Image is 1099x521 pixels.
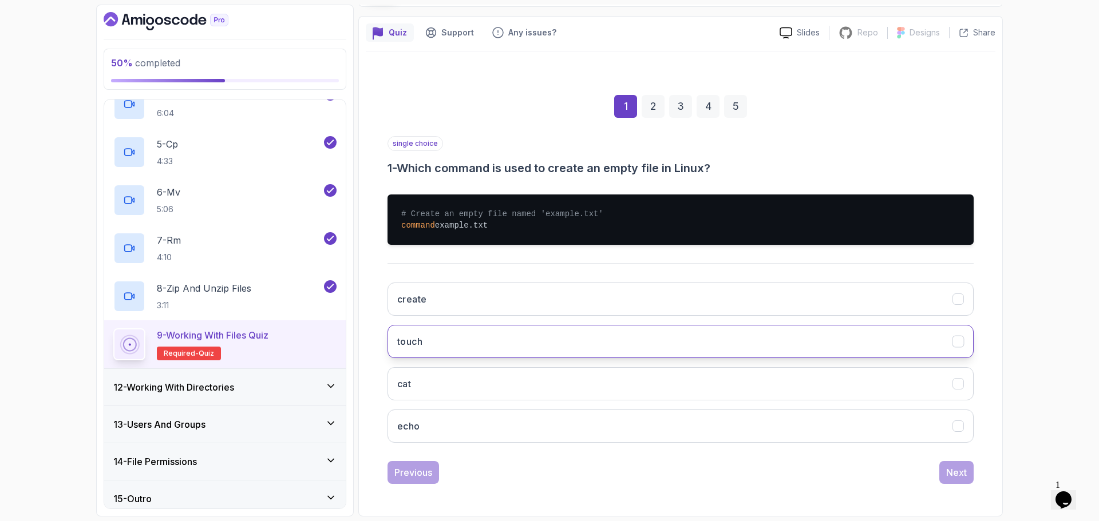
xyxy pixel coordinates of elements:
[857,27,878,38] p: Repo
[113,88,337,120] button: 4-Less6:04
[111,57,133,69] span: 50 %
[113,232,337,264] button: 7-Rm4:10
[157,185,180,199] p: 6 - Mv
[113,492,152,506] h3: 15 - Outro
[973,27,995,38] p: Share
[388,409,974,443] button: echo
[157,204,180,215] p: 5:06
[113,380,234,394] h3: 12 - Working With Directories
[397,419,420,433] h3: echo
[113,280,337,312] button: 8-Zip and Unzip Files3:11
[113,184,337,216] button: 6-Mv5:06
[508,27,556,38] p: Any issues?
[113,136,337,168] button: 5-Cp4:33
[642,95,665,118] div: 2
[669,95,692,118] div: 3
[724,95,747,118] div: 5
[388,325,974,358] button: touch
[388,461,439,484] button: Previous
[388,194,974,245] pre: example.txt
[157,281,251,295] p: 8 - Zip and Unzip Files
[949,27,995,38] button: Share
[104,369,346,405] button: 12-Working With Directories
[401,209,603,218] span: # Create an empty file named 'example.txt'
[1051,475,1088,510] iframe: To enrich screen reader interactions, please activate Accessibility in Grammarly extension settings
[157,108,187,119] p: 6:04
[388,367,974,400] button: cat
[199,349,214,358] span: quiz
[157,328,268,342] p: 9 - Working with Files Quiz
[366,23,414,42] button: quiz button
[697,95,720,118] div: 4
[113,328,337,360] button: 9-Working with Files QuizRequired-quiz
[104,406,346,443] button: 13-Users And Groups
[397,292,426,306] h3: create
[157,233,181,247] p: 7 - Rm
[397,335,422,348] h3: touch
[157,156,178,167] p: 4:33
[157,137,178,151] p: 5 - Cp
[394,466,432,479] div: Previous
[157,252,181,263] p: 4:10
[910,27,940,38] p: Designs
[946,466,967,479] div: Next
[401,221,435,230] span: command
[104,480,346,517] button: 15-Outro
[614,95,637,118] div: 1
[164,349,199,358] span: Required-
[111,57,180,69] span: completed
[388,160,974,176] h3: 1 - Which command is used to create an empty file in Linux?
[388,283,974,316] button: create
[485,23,563,42] button: Feedback button
[418,23,481,42] button: Support button
[770,27,829,39] a: Slides
[389,27,407,38] p: Quiz
[104,443,346,480] button: 14-File Permissions
[104,12,255,30] a: Dashboard
[397,377,411,391] h3: cat
[113,455,197,468] h3: 14 - File Permissions
[388,136,443,151] p: single choice
[157,300,251,311] p: 3:11
[939,461,974,484] button: Next
[441,27,474,38] p: Support
[797,27,820,38] p: Slides
[113,417,205,431] h3: 13 - Users And Groups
